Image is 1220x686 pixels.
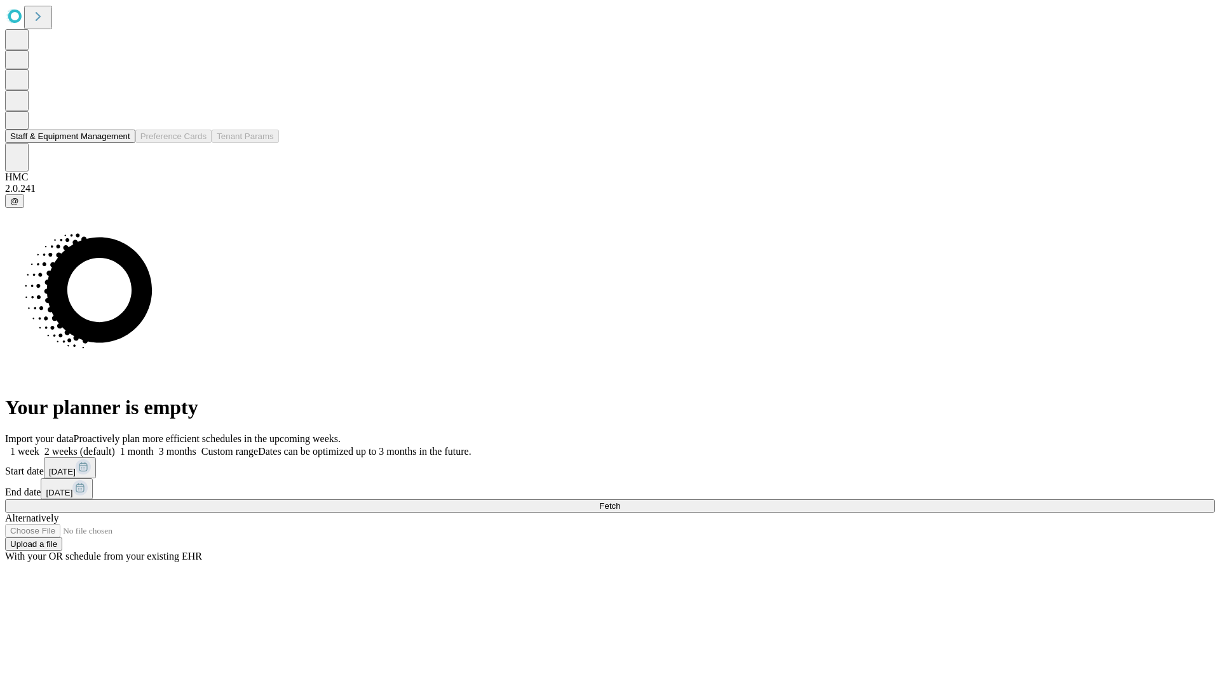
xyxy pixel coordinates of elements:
span: Import your data [5,433,74,444]
div: 2.0.241 [5,183,1215,194]
button: Upload a file [5,537,62,551]
button: [DATE] [41,478,93,499]
button: [DATE] [44,457,96,478]
button: Tenant Params [212,130,279,143]
span: Alternatively [5,513,58,523]
div: Start date [5,457,1215,478]
span: Dates can be optimized up to 3 months in the future. [258,446,471,457]
span: 3 months [159,446,196,457]
span: 1 week [10,446,39,457]
button: Fetch [5,499,1215,513]
button: @ [5,194,24,208]
span: Fetch [599,501,620,511]
span: [DATE] [46,488,72,497]
span: @ [10,196,19,206]
h1: Your planner is empty [5,396,1215,419]
div: End date [5,478,1215,499]
span: 1 month [120,446,154,457]
button: Preference Cards [135,130,212,143]
span: Custom range [201,446,258,457]
span: 2 weeks (default) [44,446,115,457]
span: Proactively plan more efficient schedules in the upcoming weeks. [74,433,341,444]
div: HMC [5,171,1215,183]
span: [DATE] [49,467,76,476]
span: With your OR schedule from your existing EHR [5,551,202,562]
button: Staff & Equipment Management [5,130,135,143]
